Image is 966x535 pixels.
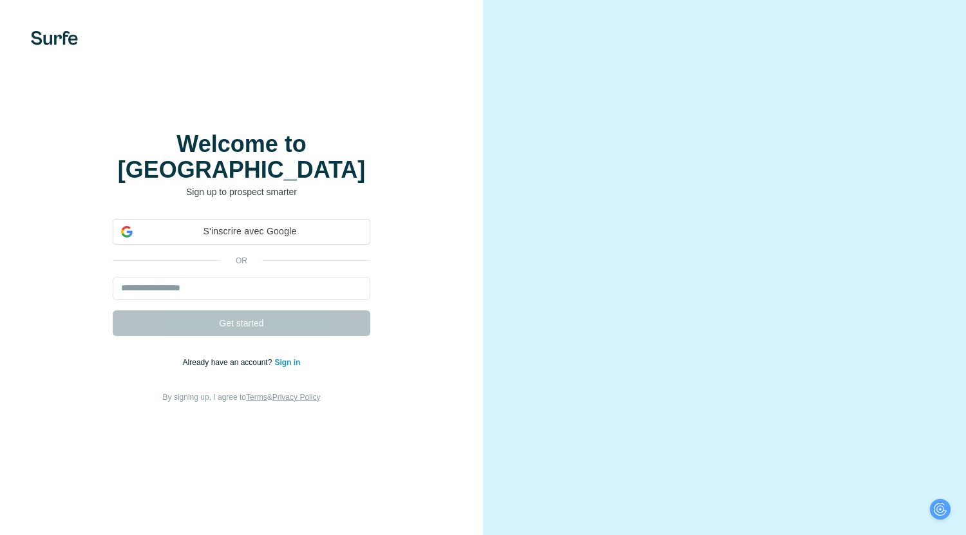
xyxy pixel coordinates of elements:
p: Sign up to prospect smarter [113,185,370,198]
span: S'inscrire avec Google [138,225,362,238]
a: Sign in [274,358,300,367]
a: Privacy Policy [272,393,321,402]
span: Already have an account? [183,358,275,367]
a: Terms [246,393,267,402]
div: S'inscrire avec Google [113,219,370,245]
span: By signing up, I agree to & [163,393,321,402]
p: or [221,255,262,267]
h1: Welcome to [GEOGRAPHIC_DATA] [113,131,370,183]
img: Surfe's logo [31,31,78,45]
